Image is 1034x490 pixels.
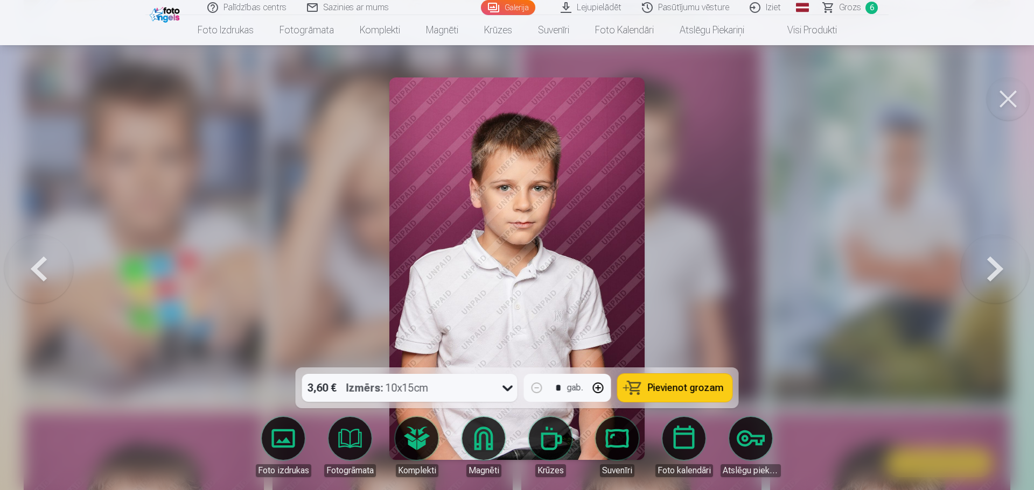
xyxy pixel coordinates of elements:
a: Foto kalendāri [654,417,714,477]
a: Krūzes [520,417,581,477]
div: Foto izdrukas [256,464,311,477]
div: 3,60 € [302,374,342,402]
strong: Izmērs : [346,380,383,395]
a: Suvenīri [525,15,582,45]
a: Fotogrāmata [267,15,347,45]
div: 10x15cm [346,374,429,402]
a: Visi produkti [757,15,850,45]
span: Pievienot grozam [648,383,724,393]
img: /fa1 [150,4,183,23]
div: Magnēti [466,464,501,477]
div: Atslēgu piekariņi [721,464,781,477]
a: Atslēgu piekariņi [721,417,781,477]
span: Grozs [839,1,861,14]
a: Komplekti [347,15,413,45]
span: 6 [865,2,878,14]
div: gab. [567,381,583,394]
a: Komplekti [387,417,447,477]
a: Foto izdrukas [253,417,313,477]
a: Suvenīri [587,417,647,477]
div: Suvenīri [600,464,634,477]
a: Atslēgu piekariņi [667,15,757,45]
a: Magnēti [413,15,471,45]
a: Krūzes [471,15,525,45]
div: Krūzes [535,464,566,477]
button: Pievienot grozam [618,374,732,402]
div: Komplekti [396,464,438,477]
div: Fotogrāmata [324,464,376,477]
a: Foto izdrukas [185,15,267,45]
a: Foto kalendāri [582,15,667,45]
a: Fotogrāmata [320,417,380,477]
div: Foto kalendāri [655,464,713,477]
a: Magnēti [453,417,514,477]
